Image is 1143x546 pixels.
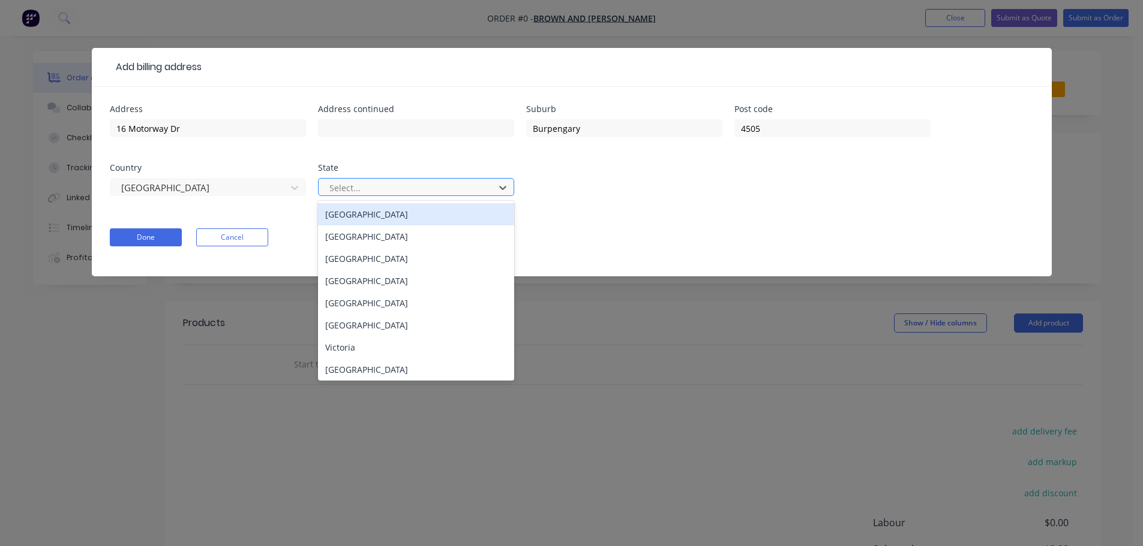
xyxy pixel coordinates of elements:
[318,164,514,172] div: State
[318,270,514,292] div: [GEOGRAPHIC_DATA]
[110,228,182,246] button: Done
[526,105,722,113] div: Suburb
[110,164,306,172] div: Country
[734,105,931,113] div: Post code
[318,248,514,270] div: [GEOGRAPHIC_DATA]
[318,358,514,381] div: [GEOGRAPHIC_DATA]
[318,105,514,113] div: Address continued
[318,203,514,225] div: [GEOGRAPHIC_DATA]
[196,228,268,246] button: Cancel
[318,292,514,314] div: [GEOGRAPHIC_DATA]
[318,336,514,358] div: Victoria
[318,314,514,336] div: [GEOGRAPHIC_DATA]
[318,225,514,248] div: [GEOGRAPHIC_DATA]
[110,60,202,74] div: Add billing address
[110,105,306,113] div: Address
